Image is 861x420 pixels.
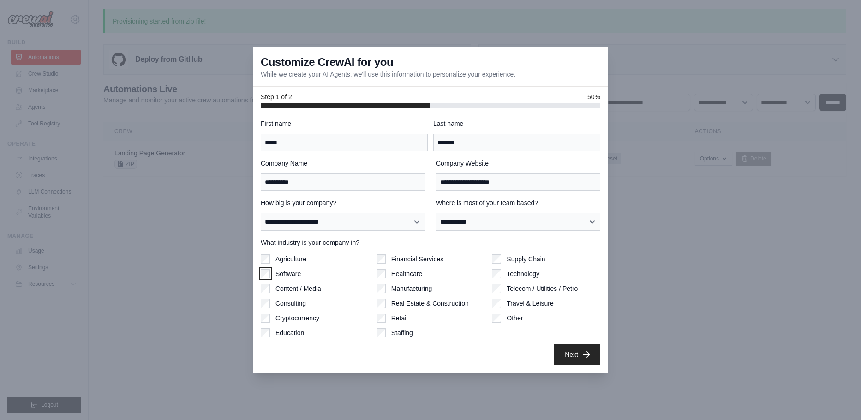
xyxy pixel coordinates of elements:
[275,254,306,264] label: Agriculture
[391,254,444,264] label: Financial Services
[275,328,304,337] label: Education
[261,159,425,168] label: Company Name
[391,284,432,293] label: Manufacturing
[507,284,578,293] label: Telecom / Utilities / Petro
[391,299,469,308] label: Real Estate & Construction
[261,70,515,79] p: While we create your AI Agents, we'll use this information to personalize your experience.
[507,299,553,308] label: Travel & Leisure
[391,269,423,278] label: Healthcare
[507,254,545,264] label: Supply Chain
[261,198,425,207] label: How big is your company?
[587,92,600,101] span: 50%
[275,314,319,323] label: Cryptocurrency
[275,269,301,278] label: Software
[261,238,600,247] label: What industry is your company in?
[436,198,600,207] label: Where is most of your team based?
[391,314,408,323] label: Retail
[275,284,321,293] label: Content / Media
[275,299,306,308] label: Consulting
[554,344,600,365] button: Next
[391,328,413,337] label: Staffing
[261,119,428,128] label: First name
[507,269,539,278] label: Technology
[507,314,523,323] label: Other
[261,55,393,70] h3: Customize CrewAI for you
[436,159,600,168] label: Company Website
[261,92,292,101] span: Step 1 of 2
[433,119,600,128] label: Last name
